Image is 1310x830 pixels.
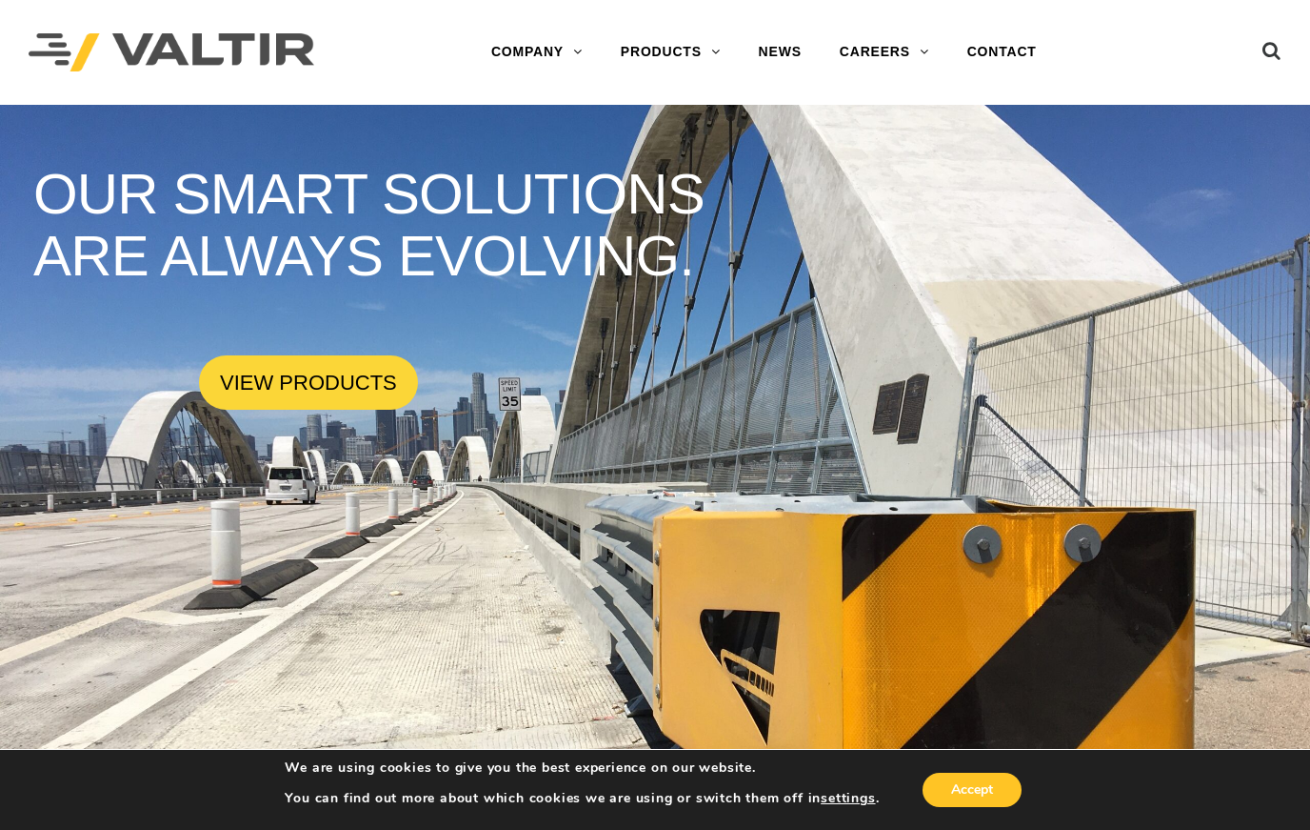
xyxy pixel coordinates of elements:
a: CONTACT [948,33,1056,71]
button: settings [821,790,875,807]
a: PRODUCTS [602,33,740,71]
p: You can find out more about which cookies we are using or switch them off in . [285,790,879,807]
img: Valtir [29,33,314,72]
a: VIEW PRODUCTS [199,355,418,411]
a: NEWS [740,33,821,71]
rs-layer: OUR SMART SOLUTIONS ARE ALWAYS EVOLVING. [33,163,773,288]
button: Accept [923,773,1022,807]
p: We are using cookies to give you the best experience on our website. [285,759,879,777]
a: COMPANY [472,33,602,71]
a: CAREERS [821,33,948,71]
